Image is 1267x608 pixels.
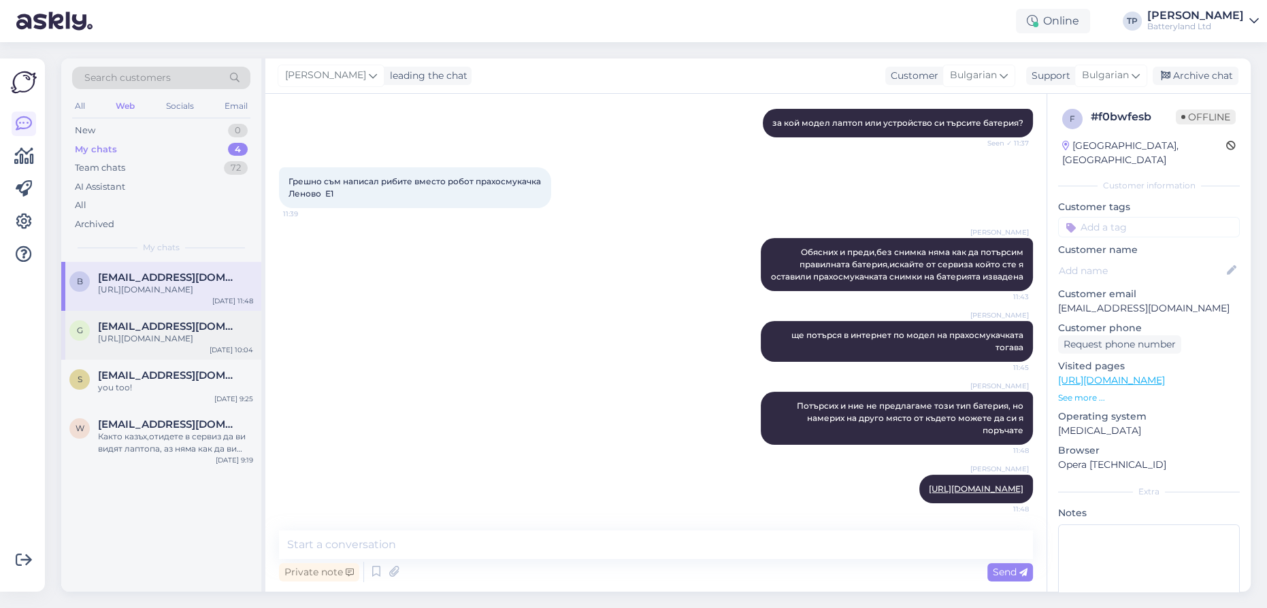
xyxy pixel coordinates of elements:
[11,69,37,95] img: Askly Logo
[1147,10,1259,32] a: [PERSON_NAME]Batteryland Ltd
[163,97,197,115] div: Socials
[214,394,253,404] div: [DATE] 9:25
[771,247,1025,282] span: Обясних и преди,без снимка няма как да потърсим правилната батерия,искайте от сервиза който сте я...
[75,180,125,194] div: AI Assistant
[1147,21,1244,32] div: Batteryland Ltd
[1070,114,1075,124] span: f
[950,68,997,83] span: Bulgarian
[279,563,359,581] div: Private note
[1176,109,1236,124] span: Offline
[1058,243,1240,257] p: Customer name
[1058,180,1240,192] div: Customer information
[228,124,248,137] div: 0
[978,138,1029,148] span: Seen ✓ 11:37
[1016,9,1090,33] div: Online
[970,227,1029,237] span: [PERSON_NAME]
[113,97,137,115] div: Web
[76,423,84,433] span: w
[1058,506,1240,520] p: Notes
[210,345,253,355] div: [DATE] 10:04
[98,382,253,394] div: you too!
[285,68,366,83] span: [PERSON_NAME]
[993,566,1027,578] span: Send
[978,362,1029,373] span: 11:45
[1062,139,1226,167] div: [GEOGRAPHIC_DATA], [GEOGRAPHIC_DATA]
[970,464,1029,474] span: [PERSON_NAME]
[970,381,1029,391] span: [PERSON_NAME]
[98,430,253,455] div: Както казъх,отидете в сервиз да ви видят лаптопа, аз няма как да ви отговоря на тези въпроси свър...
[1123,12,1142,31] div: TP
[978,504,1029,514] span: 11:48
[78,374,82,384] span: s
[224,161,248,175] div: 72
[1147,10,1244,21] div: [PERSON_NAME]
[98,369,240,382] span: siman338@hotmail.com
[98,320,240,333] span: gm86@abv.bg
[1058,409,1240,424] p: Operating system
[143,241,180,254] span: My chats
[84,71,171,85] span: Search customers
[1059,263,1224,278] input: Add name
[1153,67,1238,85] div: Archive chat
[77,276,83,286] span: b
[98,333,253,345] div: [URL][DOMAIN_NAME]
[978,445,1029,456] span: 11:48
[1058,486,1240,498] div: Extra
[75,124,95,137] div: New
[75,143,117,156] div: My chats
[1058,392,1240,404] p: See more ...
[77,325,83,335] span: g
[1058,458,1240,472] p: Opera [TECHNICAL_ID]
[970,310,1029,320] span: [PERSON_NAME]
[1082,68,1129,83] span: Bulgarian
[75,161,125,175] div: Team chats
[1091,109,1176,125] div: # f0bwfesb
[228,143,248,156] div: 4
[885,69,938,83] div: Customer
[216,455,253,465] div: [DATE] 9:19
[72,97,88,115] div: All
[1058,424,1240,438] p: [MEDICAL_DATA]
[1058,301,1240,316] p: [EMAIL_ADDRESS][DOMAIN_NAME]
[75,218,114,231] div: Archived
[791,330,1025,352] span: ще потърся в интернет по модел на прахосмукачката тогава
[75,199,86,212] div: All
[212,296,253,306] div: [DATE] 11:48
[1058,217,1240,237] input: Add a tag
[1058,359,1240,373] p: Visited pages
[1058,335,1181,354] div: Request phone number
[98,271,240,284] span: boev_1947@abv.bg
[98,418,240,430] span: wojciechmak710@gmail.com
[222,97,250,115] div: Email
[797,401,1025,435] span: Потърсих и ние не предлагаме този тип батерия, но намерих на друго място от където можете да си я...
[384,69,467,83] div: leading the chat
[1058,287,1240,301] p: Customer email
[289,176,543,199] span: Грешно съм написал рибите вместо робот прахосмукачка Леново Е1
[1058,200,1240,214] p: Customer tags
[772,118,1023,128] span: за кой модел лаптоп или устройство си търсите батерия?
[978,292,1029,302] span: 11:43
[1026,69,1070,83] div: Support
[1058,374,1165,386] a: [URL][DOMAIN_NAME]
[283,209,334,219] span: 11:39
[929,484,1023,494] a: [URL][DOMAIN_NAME]
[1058,443,1240,458] p: Browser
[1058,321,1240,335] p: Customer phone
[98,284,253,296] div: [URL][DOMAIN_NAME]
